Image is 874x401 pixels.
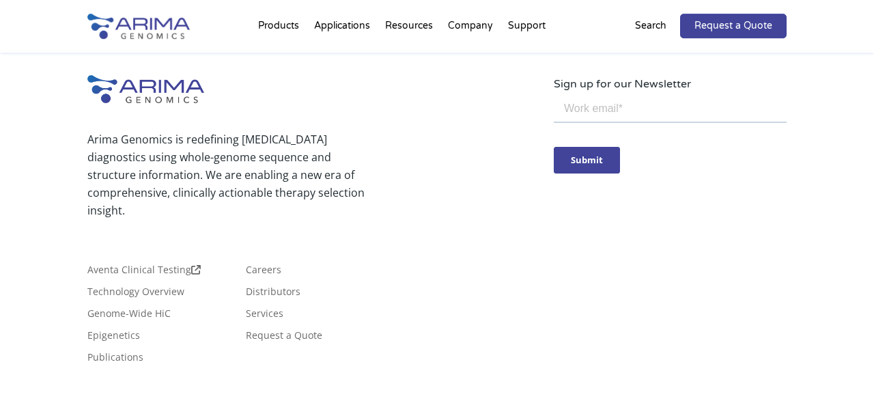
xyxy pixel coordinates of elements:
[806,335,874,401] div: Widget de chat
[87,14,190,39] img: Arima-Genomics-logo
[246,287,300,302] a: Distributors
[246,309,283,324] a: Services
[635,17,666,35] p: Search
[87,265,201,280] a: Aventa Clinical Testing
[554,75,787,93] p: Sign up for our Newsletter
[87,130,367,219] p: Arima Genomics is redefining [MEDICAL_DATA] diagnostics using whole-genome sequence and structure...
[554,93,787,197] iframe: Form 0
[680,14,787,38] a: Request a Quote
[806,335,874,401] iframe: Chat Widget
[246,265,281,280] a: Careers
[87,287,184,302] a: Technology Overview
[87,352,143,368] a: Publications
[87,309,171,324] a: Genome-Wide HiC
[246,331,322,346] a: Request a Quote
[87,331,140,346] a: Epigenetics
[87,75,204,104] img: Arima-Genomics-logo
